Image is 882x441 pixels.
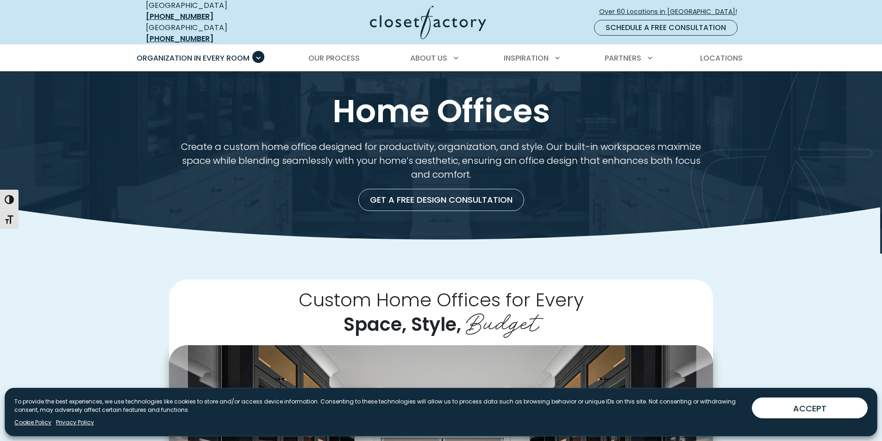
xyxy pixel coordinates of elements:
span: Locations [700,53,743,63]
span: Partners [605,53,641,63]
h1: Home Offices [144,93,738,129]
span: Our Process [308,53,360,63]
img: Closet Factory Logo [370,6,486,39]
nav: Primary Menu [130,45,752,71]
div: [GEOGRAPHIC_DATA] [146,22,280,44]
button: ACCEPT [752,398,868,418]
span: Custom Home Offices for Every [299,287,584,313]
p: To provide the best experiences, we use technologies like cookies to store and/or access device i... [14,398,744,414]
span: Organization in Every Room [137,53,250,63]
a: Get a Free Design Consultation [358,189,524,211]
a: Over 60 Locations in [GEOGRAPHIC_DATA]! [599,4,745,20]
a: Cookie Policy [14,418,51,427]
a: Schedule a Free Consultation [594,20,738,36]
span: Inspiration [504,53,549,63]
span: Space, Style, [344,311,461,337]
a: [PHONE_NUMBER] [146,33,213,44]
span: Over 60 Locations in [GEOGRAPHIC_DATA]! [599,7,744,17]
span: Budget [466,302,539,339]
span: About Us [410,53,447,63]
a: [PHONE_NUMBER] [146,11,213,22]
p: Create a custom home office designed for productivity, organization, and style. Our built-in work... [169,140,713,181]
a: Privacy Policy [56,418,94,427]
